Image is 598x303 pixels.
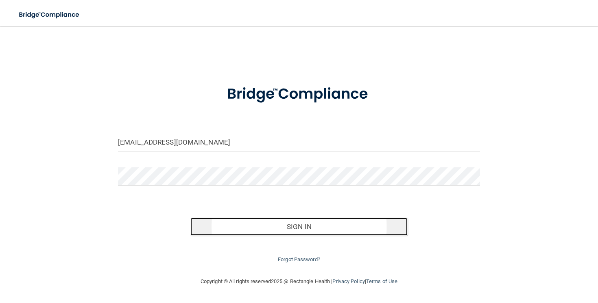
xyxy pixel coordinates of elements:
[12,6,87,23] img: bridge_compliance_login_screen.278c3ca4.svg
[366,278,397,284] a: Terms of Use
[278,256,320,262] a: Forgot Password?
[118,133,480,151] input: Email
[332,278,364,284] a: Privacy Policy
[190,218,408,236] button: Sign In
[151,268,447,294] div: Copyright © All rights reserved 2025 @ Rectangle Health | |
[457,245,588,278] iframe: Drift Widget Chat Controller
[212,75,386,114] img: bridge_compliance_login_screen.278c3ca4.svg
